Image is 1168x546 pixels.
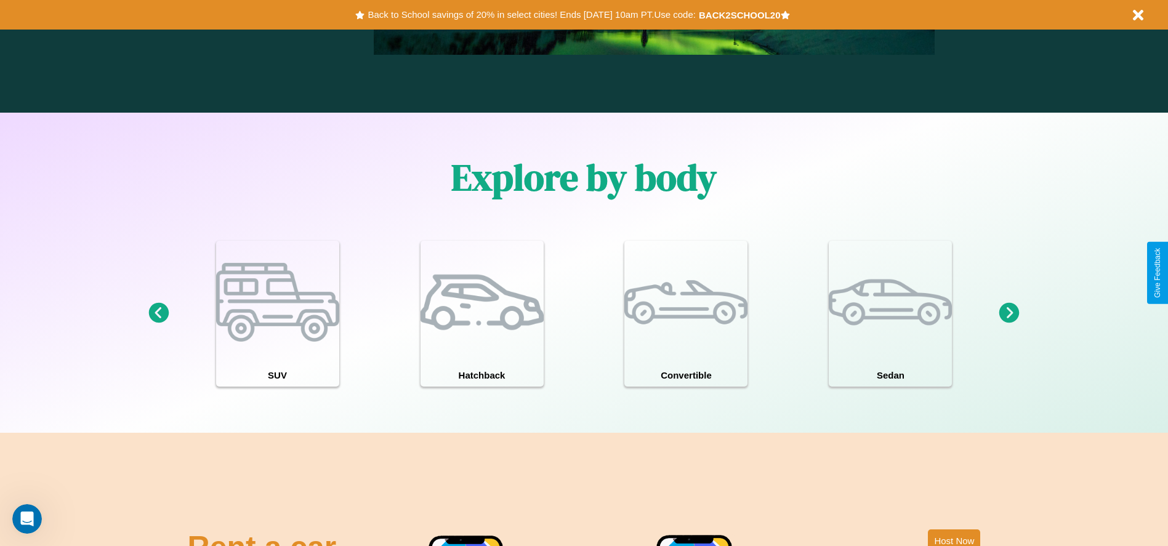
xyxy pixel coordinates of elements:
[1153,248,1162,298] div: Give Feedback
[216,364,339,387] h4: SUV
[451,152,717,203] h1: Explore by body
[364,6,698,23] button: Back to School savings of 20% in select cities! Ends [DATE] 10am PT.Use code:
[699,10,781,20] b: BACK2SCHOOL20
[421,364,544,387] h4: Hatchback
[12,504,42,534] iframe: Intercom live chat
[829,364,952,387] h4: Sedan
[624,364,747,387] h4: Convertible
